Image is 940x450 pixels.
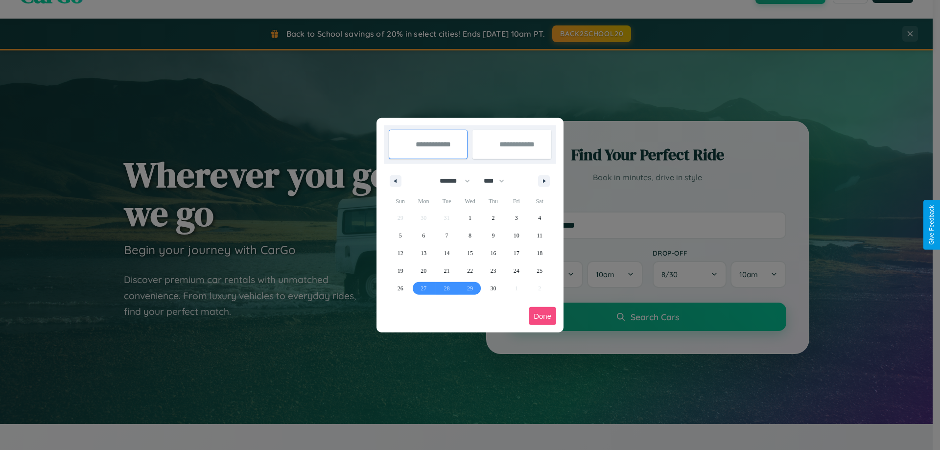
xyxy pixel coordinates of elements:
[398,262,403,280] span: 19
[399,227,402,244] span: 5
[389,193,412,209] span: Sun
[458,280,481,297] button: 29
[458,209,481,227] button: 1
[412,244,435,262] button: 13
[458,193,481,209] span: Wed
[529,307,556,325] button: Done
[505,227,528,244] button: 10
[514,227,519,244] span: 10
[435,227,458,244] button: 7
[505,262,528,280] button: 24
[421,244,426,262] span: 13
[444,262,450,280] span: 21
[467,244,473,262] span: 15
[505,193,528,209] span: Fri
[505,209,528,227] button: 3
[528,193,551,209] span: Sat
[538,209,541,227] span: 4
[514,244,519,262] span: 17
[389,244,412,262] button: 12
[421,262,426,280] span: 20
[492,227,494,244] span: 9
[482,193,505,209] span: Thu
[435,193,458,209] span: Tue
[458,227,481,244] button: 8
[537,262,542,280] span: 25
[435,244,458,262] button: 14
[435,280,458,297] button: 28
[412,227,435,244] button: 6
[482,209,505,227] button: 2
[490,262,496,280] span: 23
[412,193,435,209] span: Mon
[528,244,551,262] button: 18
[398,280,403,297] span: 26
[490,280,496,297] span: 30
[389,262,412,280] button: 19
[537,227,542,244] span: 11
[482,280,505,297] button: 30
[482,244,505,262] button: 16
[515,209,518,227] span: 3
[537,244,542,262] span: 18
[490,244,496,262] span: 16
[446,227,448,244] span: 7
[458,262,481,280] button: 22
[444,280,450,297] span: 28
[389,280,412,297] button: 26
[398,244,403,262] span: 12
[421,280,426,297] span: 27
[458,244,481,262] button: 15
[467,262,473,280] span: 22
[444,244,450,262] span: 14
[412,280,435,297] button: 27
[412,262,435,280] button: 20
[482,227,505,244] button: 9
[492,209,494,227] span: 2
[389,227,412,244] button: 5
[505,244,528,262] button: 17
[467,280,473,297] span: 29
[528,227,551,244] button: 11
[469,227,471,244] span: 8
[928,205,935,245] div: Give Feedback
[435,262,458,280] button: 21
[528,209,551,227] button: 4
[422,227,425,244] span: 6
[514,262,519,280] span: 24
[482,262,505,280] button: 23
[469,209,471,227] span: 1
[528,262,551,280] button: 25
